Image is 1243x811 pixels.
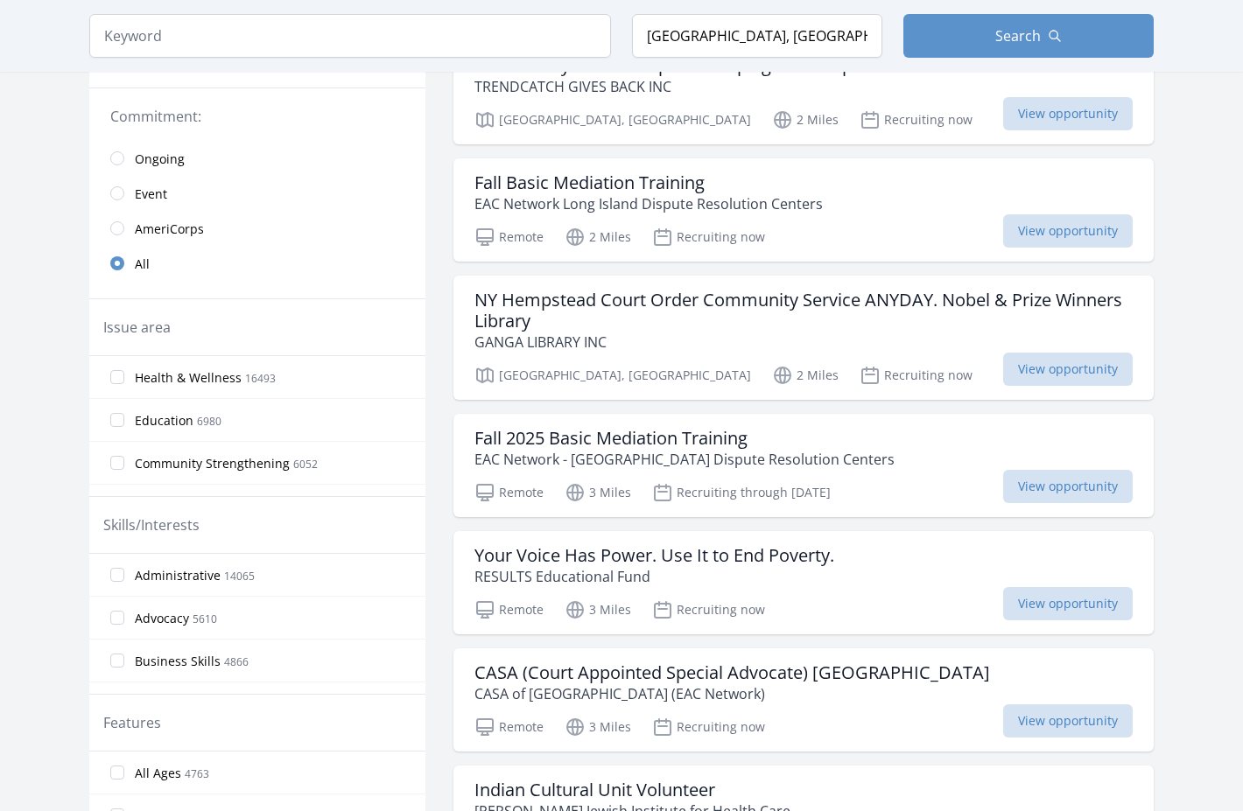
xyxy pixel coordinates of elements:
a: Fall 2025 Basic Mediation Training EAC Network - [GEOGRAPHIC_DATA] Dispute Resolution Centers Rem... [453,414,1154,517]
legend: Commitment: [110,106,404,127]
p: Recruiting now [652,599,765,620]
p: Remote [474,482,544,503]
legend: Issue area [103,317,171,338]
p: 3 Miles [565,482,631,503]
h3: Indian Cultural Unit Volunteer [474,780,790,801]
a: Fall Basic Mediation Training EAC Network Long Island Dispute Resolution Centers Remote 2 Miles R... [453,158,1154,262]
p: CASA of [GEOGRAPHIC_DATA] (EAC Network) [474,683,990,704]
p: RESULTS Educational Fund [474,566,834,587]
input: Location [632,14,882,58]
p: Remote [474,717,544,738]
input: Business Skills 4866 [110,654,124,668]
p: 2 Miles [565,227,631,248]
p: Recruiting now [860,365,973,386]
span: Business Skills [135,653,221,670]
p: [GEOGRAPHIC_DATA], [GEOGRAPHIC_DATA] [474,109,751,130]
h3: NY Hempstead Court Order Community Service ANYDAY. Nobel & Prize Winners Library [474,290,1133,332]
h3: CASA (Court Appointed Special Advocate) [GEOGRAPHIC_DATA] [474,662,990,683]
legend: Skills/Interests [103,514,200,535]
span: View opportunity [1003,214,1133,248]
p: Recruiting through [DATE] [652,482,831,503]
input: Community Strengthening 6052 [110,456,124,470]
h3: Your Voice Has Power. Use It to End Poverty. [474,545,834,566]
p: 3 Miles [565,599,631,620]
input: Health & Wellness 16493 [110,370,124,384]
p: TRENDCATCH GIVES BACK INC [474,76,979,97]
a: Event [89,176,425,211]
input: Administrative 14065 [110,568,124,582]
h3: Fall 2025 Basic Mediation Training [474,428,895,449]
span: Health & Wellness [135,369,242,387]
button: Search [903,14,1154,58]
p: 2 Miles [772,109,839,130]
span: 6052 [293,457,318,472]
a: CASA (Court Appointed Special Advocate) [GEOGRAPHIC_DATA] CASA of [GEOGRAPHIC_DATA] (EAC Network)... [453,648,1154,752]
p: Recruiting now [652,717,765,738]
a: All [89,246,425,281]
span: View opportunity [1003,97,1133,130]
p: GANGA LIBRARY INC [474,332,1133,353]
legend: Features [103,712,161,733]
span: 4763 [185,766,209,781]
span: 6980 [197,414,221,429]
a: NY Hempstead Court Order Community Service ANYDAY. Nobel & Prize Winners Library GANGA LIBRARY IN... [453,276,1154,400]
p: Recruiting now [860,109,973,130]
p: EAC Network - [GEOGRAPHIC_DATA] Dispute Resolution Centers [474,449,895,470]
span: Search [995,25,1041,46]
p: [GEOGRAPHIC_DATA], [GEOGRAPHIC_DATA] [474,365,751,386]
span: View opportunity [1003,470,1133,503]
span: View opportunity [1003,587,1133,620]
input: Advocacy 5610 [110,611,124,625]
p: Remote [474,227,544,248]
h3: Fall Basic Mediation Training [474,172,823,193]
input: Education 6980 [110,413,124,427]
span: Education [135,412,193,430]
input: All Ages 4763 [110,766,124,780]
p: 3 Miles [565,717,631,738]
a: Ongoing [89,141,425,176]
p: Recruiting now [652,227,765,248]
span: Event [135,185,167,203]
input: Keyword [89,14,611,58]
span: 14065 [224,569,255,584]
span: All [135,255,150,273]
p: 2 Miles [772,365,839,386]
h3: Community Partnerships & Campaign Development Volunteer [474,55,979,76]
span: All Ages [135,765,181,782]
a: Community Partnerships & Campaign Development Volunteer TRENDCATCH GIVES BACK INC [GEOGRAPHIC_DAT... [453,41,1154,144]
span: 16493 [245,371,276,386]
a: AmeriCorps [89,211,425,246]
span: 5610 [193,612,217,626]
a: Your Voice Has Power. Use It to End Poverty. RESULTS Educational Fund Remote 3 Miles Recruiting n... [453,531,1154,634]
span: 4866 [224,654,249,669]
span: Advocacy [135,610,189,627]
span: Administrative [135,567,221,584]
p: EAC Network Long Island Dispute Resolution Centers [474,193,823,214]
span: View opportunity [1003,353,1133,386]
span: Ongoing [135,150,185,168]
p: Remote [474,599,544,620]
span: Community Strengthening [135,455,290,472]
span: View opportunity [1003,704,1133,738]
span: AmeriCorps [135,220,204,238]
